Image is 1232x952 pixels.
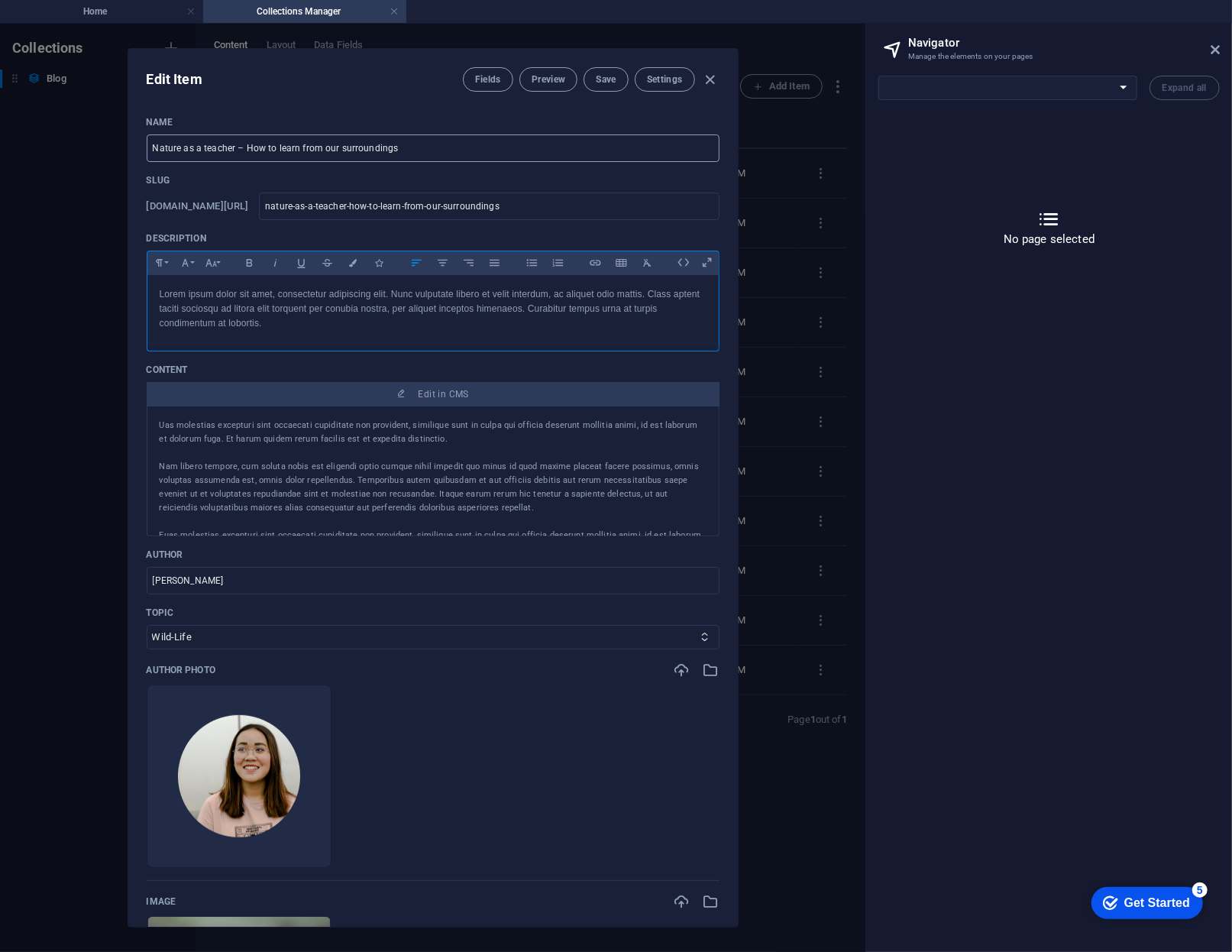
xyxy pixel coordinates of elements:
p: No page selected [1004,232,1095,247]
button: Align Center [431,253,455,273]
h3: Manage the elements on your pages [908,50,1189,63]
button: Edit in CMS [147,382,719,406]
button: Align Left [405,253,429,273]
p: Topic [147,607,719,619]
button: Unordered List [520,253,545,273]
button: Preview [519,67,577,92]
button: Italic (Ctrl+I) [264,253,288,273]
button: Font Size [199,253,224,273]
h2: Navigator [908,36,1220,50]
img: Photo2.png [178,715,300,837]
p: Lorem ipsum dolor sit amet, consectetur adipiscing elit. Nunc vulputate libero et velit interdum,... [160,287,707,332]
div: 5 [113,3,128,18]
h4: Collections Manager [203,3,406,20]
p: Content [147,364,719,376]
span: Preview [532,73,565,86]
button: Align Right [457,253,481,273]
button: Bold (Ctrl+B) [238,253,262,273]
i: Edit HTML [671,251,695,274]
p: Author [147,549,719,561]
button: Fields [463,67,513,92]
p: Nam libero tempore, cum soluta nobis est eligendi optio cumque nihil impedit quo minus id quod ma... [160,460,707,515]
div: Get Started [45,17,111,31]
h6: Slug is the URL under which this item can be found, so it must be unique. [147,197,249,215]
button: Insert Table [610,253,634,273]
button: Align Justify [483,253,507,273]
p: Author Photo [147,664,215,676]
span: Edit in CMS [419,388,469,400]
span: Save [596,73,616,86]
button: Colors [341,253,366,273]
p: Name [147,116,719,128]
p: Uas molestias excepturi sint occaecati cupiditate non provident, similique sunt in culpa qui offi... [160,419,707,446]
button: Underline (Ctrl+U) [289,253,314,273]
button: Strikethrough [315,253,340,273]
span: Settings [647,73,683,86]
button: Settings [635,67,695,92]
i: Open as overlay [695,251,719,274]
span: Fields [475,73,501,86]
i: Select from file manager or stock photos [703,893,719,910]
button: Clear Formatting [635,253,660,273]
button: Save [584,67,628,92]
p: Description [147,232,719,244]
p: Slug [147,174,719,186]
div: Get Started 5 items remaining, 0% complete [12,8,124,40]
button: Ordered List [546,253,571,273]
i: Select from file manager or stock photos [703,662,719,678]
button: Icons [367,253,392,273]
p: Fuas molestias excepturi sint occaecati cupiditate non provident, similique sunt in culpa qui off... [160,529,707,556]
button: Insert Link [584,253,608,273]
